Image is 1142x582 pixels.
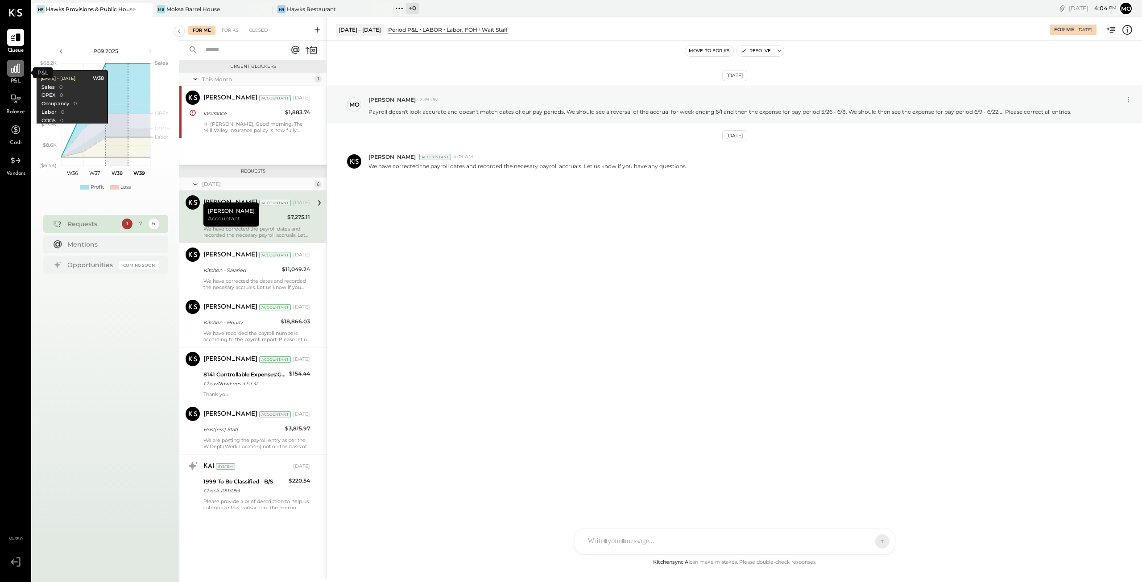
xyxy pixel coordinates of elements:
span: Cash [10,139,21,147]
div: [DATE] [293,95,310,102]
div: Insurance [203,109,282,118]
span: P&L [11,78,21,86]
div: Hawks Restaurant [287,5,336,13]
text: W38 [111,170,122,176]
div: $1,883.74 [285,108,310,117]
div: HR [277,5,285,13]
div: 7 [135,219,146,229]
a: Cash [0,121,31,147]
text: Occu... [155,133,170,140]
text: OPEX [155,110,169,116]
span: [PERSON_NAME] [368,96,416,103]
div: This Month [202,75,312,83]
div: Accountant [419,154,451,160]
div: + 0 [406,3,419,14]
div: Labor [41,109,57,116]
div: [PERSON_NAME] [203,198,257,207]
div: 0 [60,117,63,124]
span: 4:09 AM [453,153,473,161]
div: For KS [217,26,243,35]
text: $8.6K [43,142,57,148]
div: Host(ess) Staff [203,425,282,434]
div: [DATE] [293,199,310,206]
a: P&L [0,60,31,86]
div: OPEX [41,92,55,99]
div: Profit [91,184,104,191]
div: Accountant [259,411,291,417]
div: MB [157,5,165,13]
div: [PERSON_NAME] [203,251,257,260]
div: Urgent Blockers [184,63,322,70]
div: ChowNowFees 3.1-3.31 [203,379,286,388]
div: 1 [314,75,322,83]
span: Vendors [6,170,25,178]
div: $154.44 [289,369,310,378]
text: Labor [155,134,168,140]
div: 0 [60,92,63,99]
div: Hawks Provisions & Public House [46,5,136,13]
div: Accountant [259,200,291,206]
div: 0 [74,100,77,107]
div: 1999 To Be Classified - B/S [203,477,286,486]
div: Kitchen - Salaried [203,266,279,275]
div: [PERSON_NAME] [203,355,257,364]
div: [DATE] [293,252,310,259]
div: We have recorded the payroll numbers according to the payroll report. Please let us know if you r... [203,330,310,343]
div: We have corrected the payroll dates and recorded the necesary payroll accruals. Let us know if yo... [203,226,310,238]
div: Please provide a brief description to help us categorize this transaction. The memo might be help... [203,498,310,511]
div: Kitchen - Hourly [203,318,278,327]
div: [PERSON_NAME] [203,303,257,312]
div: Hi [PERSON_NAME], Good morning. The Mill Valley Insurance policy is now fully amortized. Could yo... [203,121,310,133]
button: mo [1119,1,1133,16]
text: COGS [155,125,170,132]
div: [PERSON_NAME] [203,94,257,103]
div: [DATE] [293,356,310,363]
p: We have corrected the payroll dates and recorded the necesary payroll accruals. Let us know if yo... [368,162,687,170]
span: [PERSON_NAME] [368,153,416,161]
div: Accountant [259,95,291,101]
div: $220.54 [289,476,310,485]
text: W36 [66,170,78,176]
div: For Me [188,26,215,35]
div: We are posting the payroll entry as per the W.Dept (Work Location) not on the basis of the H.Dept... [203,437,310,450]
div: KAI [203,462,214,471]
span: 12:39 PM [418,96,439,103]
div: copy link [1058,4,1067,13]
div: 8141 Controllable Expenses:General & Administrative Expenses:Delivery Fees [203,370,286,379]
div: mo [349,100,360,109]
div: LABOR [422,26,442,33]
text: W39 [133,170,145,176]
div: COGS [41,117,56,124]
div: [DATE] [722,130,747,141]
div: Accountant [259,304,291,310]
div: [DATE] [293,304,310,311]
div: Requests [67,219,117,228]
div: P&L [33,67,53,78]
text: $23.5K [41,121,57,128]
text: ($6.4K) [39,162,57,169]
div: 6 [149,219,159,229]
div: [DATE] - [DATE] [336,24,384,35]
div: System [216,463,235,470]
span: Accountant [208,215,240,222]
text: W37 [89,170,100,176]
div: Moksa Barrel House [166,5,220,13]
div: Thank you! [203,391,310,397]
div: $7,275.11 [287,213,310,222]
text: $68.2K [40,60,57,66]
div: W38 [93,75,104,82]
div: For Me [1054,26,1074,33]
div: [DATE] - [DATE] [41,75,75,82]
div: Occupancy [41,100,69,107]
a: Balance [0,91,31,116]
div: [DATE] [722,70,747,81]
div: [DATE] [293,463,310,470]
button: Resolve [737,45,774,56]
div: Opportunities [67,260,115,269]
div: $11,049.24 [282,265,310,274]
div: Coming Soon [119,261,159,269]
div: P09 2025 [68,47,144,55]
div: Accountant [259,356,291,363]
div: 0 [61,109,64,116]
div: Closed [244,26,272,35]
